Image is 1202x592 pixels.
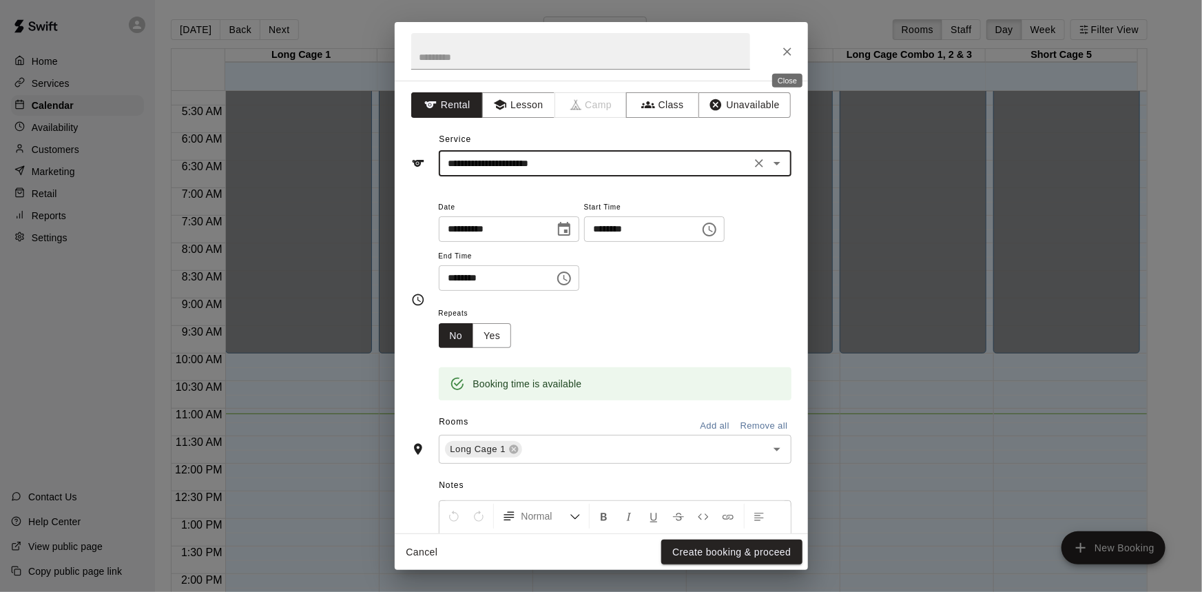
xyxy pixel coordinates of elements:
[693,416,737,437] button: Add all
[411,92,484,118] button: Rental
[747,504,771,529] button: Left Align
[767,440,787,459] button: Open
[749,154,769,173] button: Clear
[492,529,515,553] button: Justify Align
[467,529,490,553] button: Right Align
[439,305,523,323] span: Repeats
[584,198,725,217] span: Start Time
[400,540,444,565] button: Cancel
[626,92,698,118] button: Class
[550,216,578,243] button: Choose date, selected date is Aug 17, 2025
[661,540,802,565] button: Create booking & proceed
[775,39,800,64] button: Close
[439,247,579,266] span: End Time
[411,442,425,456] svg: Rooms
[473,371,582,396] div: Booking time is available
[442,504,466,529] button: Undo
[617,504,641,529] button: Format Italics
[439,198,579,217] span: Date
[439,323,474,349] button: No
[592,504,616,529] button: Format Bold
[716,504,740,529] button: Insert Link
[445,441,523,458] div: Long Cage 1
[696,216,723,243] button: Choose time, selected time is 11:00 AM
[772,74,802,88] div: Close
[439,134,471,144] span: Service
[411,156,425,170] svg: Service
[667,504,690,529] button: Format Strikethrough
[439,323,512,349] div: outlined button group
[521,509,570,523] span: Normal
[439,475,791,497] span: Notes
[411,293,425,307] svg: Timing
[550,265,578,292] button: Choose time, selected time is 12:00 PM
[555,92,628,118] span: Camps can only be created in the Services page
[737,416,791,437] button: Remove all
[473,323,511,349] button: Yes
[642,504,665,529] button: Format Underline
[467,504,490,529] button: Redo
[445,442,512,456] span: Long Cage 1
[692,504,715,529] button: Insert Code
[439,417,468,427] span: Rooms
[767,154,787,173] button: Open
[442,529,466,553] button: Center Align
[482,92,555,118] button: Lesson
[497,504,586,529] button: Formatting Options
[698,92,791,118] button: Unavailable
